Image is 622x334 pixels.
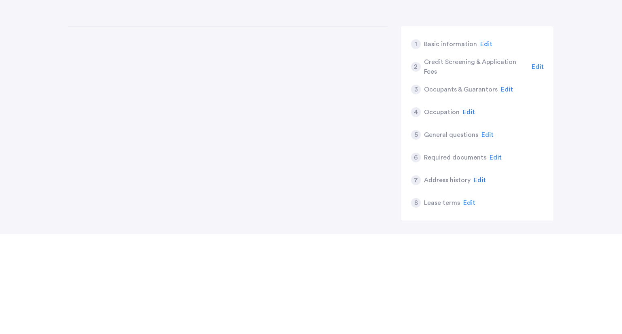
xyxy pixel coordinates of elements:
div: 5 [411,130,421,140]
span: Edit [480,41,492,47]
span: Edit [474,177,486,183]
span: Edit [532,64,544,70]
h5: General questions [424,130,478,140]
h5: Required documents [424,153,486,162]
div: 7 [411,175,421,185]
div: 3 [411,85,421,94]
div: 6 [411,153,421,162]
h5: Lease terms [424,198,460,208]
div: 8 [411,198,421,208]
span: Edit [501,86,513,93]
h5: Occupants & Guarantors [424,85,498,94]
span: Edit [481,132,494,138]
h5: Basic information [424,39,477,49]
span: Edit [490,154,502,161]
h5: Address history [424,175,471,185]
div: 1 [411,39,421,49]
span: Edit [463,109,475,115]
span: Edit [463,200,475,206]
h5: Occupation [424,107,460,117]
div: 4 [411,107,421,117]
h5: Credit Screening & Application Fees [424,57,529,77]
div: 2 [411,62,421,72]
